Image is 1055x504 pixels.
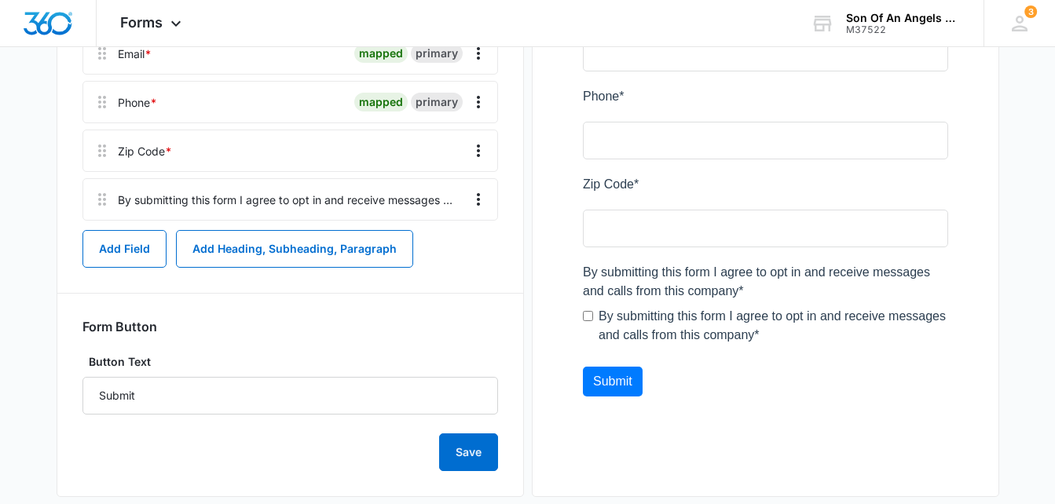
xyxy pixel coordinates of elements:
button: Add Field [82,230,167,268]
div: primary [411,44,463,63]
button: Overflow Menu [466,138,491,163]
div: mapped [354,93,408,111]
div: notifications count [1024,5,1037,18]
label: By submitting this form I agree to opt in and receive messages and calls from this company* [16,396,365,433]
div: account name [846,12,961,24]
div: primary [411,93,463,111]
h3: Form Button [82,319,157,334]
div: Phone [118,94,157,111]
button: Save [439,433,498,471]
span: Forms [120,14,163,31]
div: mapped [354,44,408,63]
div: account id [846,24,961,35]
div: By submitting this form I agree to opt in and receive messages and calls from this company* [118,192,453,208]
button: Add Heading, Subheading, Paragraph [176,230,413,268]
button: Overflow Menu [466,41,491,66]
span: 3 [1024,5,1037,18]
div: Zip Code [118,143,172,159]
button: Overflow Menu [466,89,491,115]
label: Button Text [82,353,498,371]
button: Overflow Menu [466,187,491,212]
div: Email [118,46,152,62]
span: Submit [10,463,49,477]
